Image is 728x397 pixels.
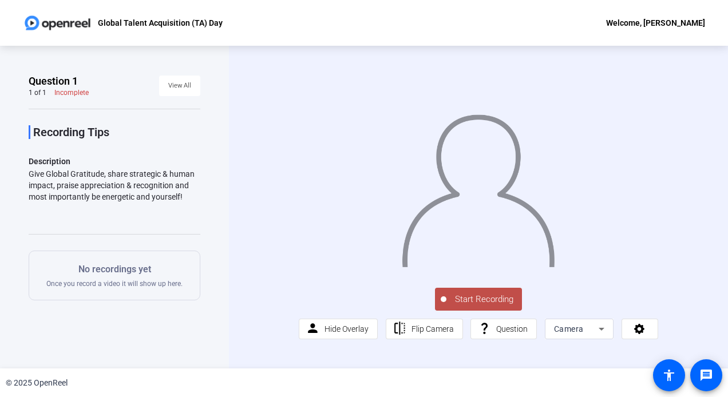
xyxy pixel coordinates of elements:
[325,324,369,334] span: Hide Overlay
[412,324,454,334] span: Flip Camera
[446,293,522,306] span: Start Recording
[554,324,584,334] span: Camera
[98,16,223,30] p: Global Talent Acquisition (TA) Day
[386,319,463,339] button: Flip Camera
[159,76,200,96] button: View All
[29,154,200,168] p: Description
[401,105,556,267] img: overlay
[46,263,183,276] p: No recordings yet
[435,288,522,311] button: Start Recording
[6,377,68,389] div: © 2025 OpenReel
[477,321,492,336] mat-icon: question_mark
[33,125,200,139] p: Recording Tips
[29,88,46,97] div: 1 of 1
[54,88,89,97] div: Incomplete
[168,77,191,94] span: View All
[699,368,713,382] mat-icon: message
[606,16,705,30] div: Welcome, [PERSON_NAME]
[29,74,78,88] span: Question 1
[46,263,183,288] div: Once you record a video it will show up here.
[299,319,378,339] button: Hide Overlay
[393,321,407,336] mat-icon: flip
[306,321,320,336] mat-icon: person
[470,319,537,339] button: Question
[23,11,92,34] img: OpenReel logo
[496,324,528,334] span: Question
[29,168,200,203] div: Give Global Gratitude, share strategic & human impact, praise appreciation & recognition and most...
[662,368,676,382] mat-icon: accessibility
